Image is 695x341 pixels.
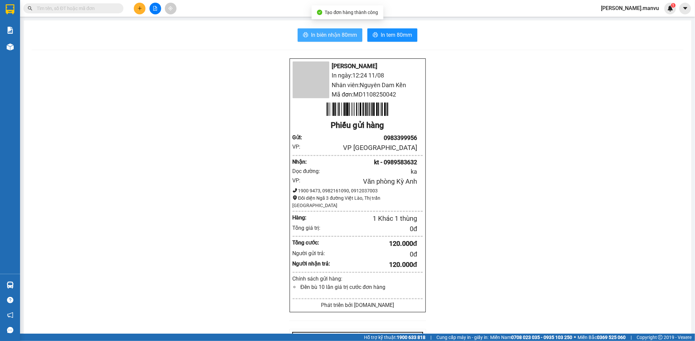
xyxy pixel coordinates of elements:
span: ⚪️ [574,336,576,339]
span: printer [373,32,378,38]
div: 1900 9473, 0982161090, 0912037003 [293,187,423,194]
span: Tạo đơn hàng thành công [325,10,378,15]
div: Phát triển bởi [DOMAIN_NAME] [293,301,423,309]
div: ka [325,167,417,176]
div: 120.000 đ [330,260,417,270]
span: | [631,334,632,341]
div: VP: [293,176,309,185]
div: Phiếu gửi hàng [293,119,423,132]
span: Hỗ trợ kỹ thuật: [364,334,425,341]
span: Cung cấp máy in - giấy in: [436,334,488,341]
img: logo-vxr [6,4,14,14]
span: In biên nhận 80mm [311,31,357,39]
li: [PERSON_NAME] [293,61,423,71]
div: 1 Khác 1 thùng [320,213,417,224]
img: solution-icon [7,27,14,34]
li: Nhân viên: Nguyên Dam Kền [293,80,423,90]
span: check-circle [317,10,322,15]
button: aim [165,3,177,14]
span: plus [137,6,142,11]
span: In tem 80mm [381,31,412,39]
img: warehouse-icon [7,282,14,289]
div: 0983399956 [309,133,417,143]
span: Miền Nam [490,334,572,341]
button: file-add [149,3,161,14]
input: Tìm tên, số ĐT hoặc mã đơn [37,5,115,12]
span: notification [7,312,13,318]
strong: 0369 525 060 [597,335,626,340]
li: Đền bù 10 lần giá trị cước đơn hàng [299,283,423,291]
div: Văn phòng Kỳ Anh [309,176,417,187]
li: In ngày: 12:24 11/08 [293,71,423,80]
span: Miền Bắc [578,334,626,341]
div: kt - 0989583632 [309,158,417,167]
strong: 0708 023 035 - 0935 103 250 [511,335,572,340]
span: [PERSON_NAME].manvu [596,4,664,12]
div: Đối diện Ngã 3 đường Việt Lào, Thị trấn [GEOGRAPHIC_DATA] [293,194,423,209]
span: copyright [658,335,663,340]
li: In ngày: 10:55 11/08 [3,49,78,59]
span: aim [168,6,173,11]
div: Dọc đường: [293,167,325,175]
button: printerIn tem 80mm [367,28,417,42]
div: 0 đ [330,249,417,260]
div: Người nhận trả: [293,260,331,268]
button: printerIn biên nhận 80mm [298,28,362,42]
span: question-circle [7,297,13,303]
span: search [28,6,32,11]
span: file-add [153,6,157,11]
div: Tổng cước: [293,238,331,247]
span: | [430,334,431,341]
div: VP [GEOGRAPHIC_DATA] [309,143,417,153]
span: caret-down [682,5,688,11]
img: icon-new-feature [667,5,673,11]
div: 0 đ [330,224,417,234]
span: environment [293,195,297,200]
img: warehouse-icon [7,43,14,50]
li: [PERSON_NAME] [3,40,78,49]
span: message [7,327,13,333]
div: Nhận : [293,158,309,166]
div: Tổng giá trị: [293,224,331,232]
button: plus [134,3,145,14]
div: Gửi : [293,133,309,142]
span: 1 [672,3,674,8]
li: Mã đơn: MD1108250042 [293,90,423,99]
div: Chính sách gửi hàng: [293,275,423,283]
div: Hàng: [293,213,320,222]
button: caret-down [679,3,691,14]
strong: 1900 633 818 [397,335,425,340]
div: 120.000 đ [330,238,417,249]
div: Người gửi trả: [293,249,331,258]
span: phone [293,188,297,193]
sup: 1 [671,3,676,8]
div: VP: [293,143,309,151]
span: printer [303,32,308,38]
